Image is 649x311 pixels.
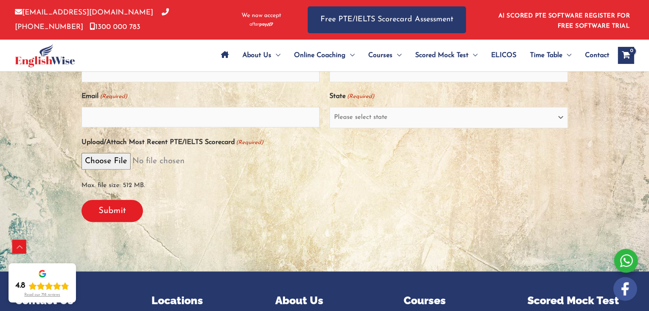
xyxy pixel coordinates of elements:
label: Upload/Attach Most Recent PTE/IELTS Scorecard [81,135,263,150]
a: About UsMenu Toggle [236,40,287,70]
img: white-facebook.png [613,277,637,301]
img: Afterpay-Logo [250,22,273,27]
a: Contact [578,40,609,70]
p: About Us [275,293,382,309]
input: Submit [81,200,143,222]
div: 4.8 [15,281,25,291]
a: Scored Mock TestMenu Toggle [408,40,484,70]
span: (Required) [346,89,375,104]
a: ELICOS [484,40,523,70]
p: Courses [404,293,510,309]
nav: Site Navigation: Main Menu [214,40,609,70]
a: 1300 000 783 [90,23,140,31]
img: cropped-ew-logo [15,44,75,67]
a: Free PTE/IELTS Scorecard Assessment [308,6,466,33]
span: About Us [242,40,271,70]
a: [EMAIL_ADDRESS][DOMAIN_NAME] [15,9,153,16]
aside: Header Widget 1 [493,6,634,34]
span: Menu Toggle [469,40,477,70]
a: AI SCORED PTE SOFTWARE REGISTER FOR FREE SOFTWARE TRIAL [498,13,630,29]
div: Read our 718 reviews [24,293,60,297]
span: (Required) [235,135,263,150]
span: Contact [585,40,609,70]
p: Scored Mock Test [527,293,634,309]
label: Email [81,89,127,104]
label: State [329,89,374,104]
span: Menu Toggle [393,40,402,70]
span: Max. file size: 512 MB. [81,173,568,193]
span: (Required) [99,89,127,104]
a: CoursesMenu Toggle [361,40,408,70]
span: Menu Toggle [346,40,355,70]
span: Menu Toggle [562,40,571,70]
span: Time Table [530,40,562,70]
span: ELICOS [491,40,516,70]
p: Locations [151,293,258,309]
span: Courses [368,40,393,70]
span: Scored Mock Test [415,40,469,70]
a: View Shopping Cart, empty [618,47,634,64]
a: Online CoachingMenu Toggle [287,40,361,70]
span: We now accept [242,12,281,20]
a: Time TableMenu Toggle [523,40,578,70]
span: Online Coaching [294,40,346,70]
div: Rating: 4.8 out of 5 [15,281,69,291]
span: Menu Toggle [271,40,280,70]
a: [PHONE_NUMBER] [15,9,169,30]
